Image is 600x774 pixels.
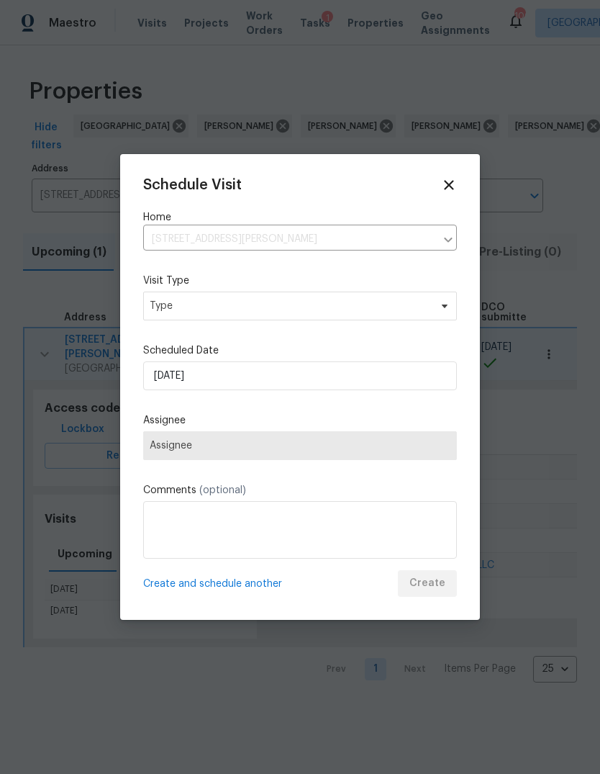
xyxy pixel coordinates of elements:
label: Visit Type [143,274,457,288]
span: Assignee [150,440,450,451]
label: Home [143,210,457,225]
label: Comments [143,483,457,498]
label: Scheduled Date [143,343,457,358]
span: Create and schedule another [143,577,282,591]
span: Schedule Visit [143,178,242,192]
span: Type [150,299,429,313]
span: Close [441,177,457,193]
label: Assignee [143,413,457,428]
input: M/D/YYYY [143,361,457,390]
input: Enter in an address [143,228,435,251]
span: (optional) [199,485,246,495]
